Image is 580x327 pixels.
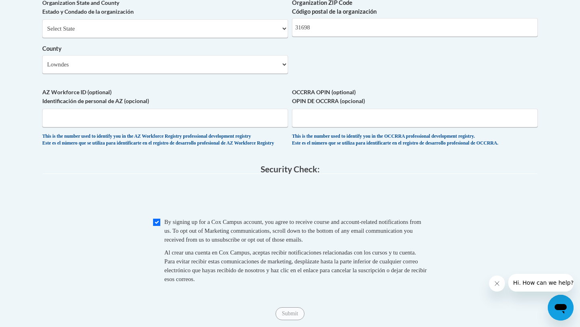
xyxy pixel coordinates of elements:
span: Al crear una cuenta en Cox Campus, aceptas recibir notificaciones relacionadas con los cursos y t... [164,249,427,282]
input: Submit [275,307,304,320]
label: OCCRRA OPIN (optional) OPIN DE OCCRRA (opcional) [292,88,538,106]
iframe: Button to launch messaging window [548,295,574,321]
div: This is the number used to identify you in the AZ Workforce Registry professional development reg... [42,133,288,147]
span: By signing up for a Cox Campus account, you agree to receive course and account-related notificat... [164,219,421,243]
iframe: Close message [489,275,505,292]
iframe: Message from company [508,274,574,292]
label: AZ Workforce ID (optional) Identificación de personal de AZ (opcional) [42,88,288,106]
span: Security Check: [261,164,320,174]
label: County [42,44,288,53]
iframe: reCAPTCHA [229,182,351,213]
input: Metadata input [292,18,538,37]
div: This is the number used to identify you in the OCCRRA professional development registry. Este es ... [292,133,538,147]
